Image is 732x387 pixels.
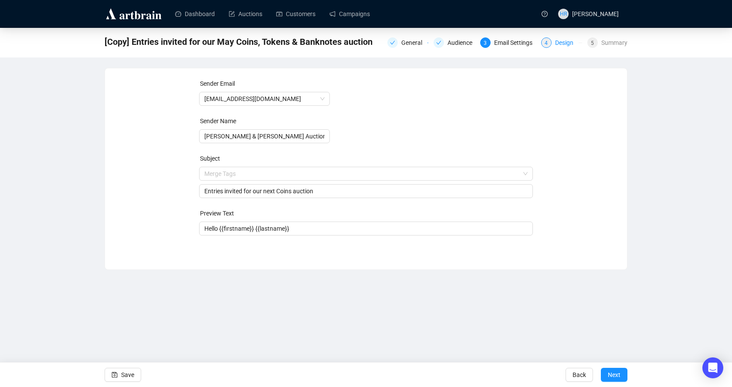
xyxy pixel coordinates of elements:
button: Save [105,368,141,382]
div: Subject [200,154,534,163]
div: General [401,37,427,48]
button: Back [566,368,593,382]
div: Preview Text [200,209,534,218]
span: HR [560,10,567,18]
span: 4 [545,40,548,46]
span: Next [608,363,620,387]
span: 5 [591,40,594,46]
a: Dashboard [175,3,215,25]
span: [Copy] Entries invited for our May Coins, Tokens & Banknotes auction [105,35,373,49]
span: fineart@lsk.co.uk [204,92,325,105]
span: [PERSON_NAME] [572,10,619,17]
div: 5Summary [587,37,627,48]
a: Customers [276,3,315,25]
div: Design [555,37,579,48]
a: Campaigns [329,3,370,25]
div: Open Intercom Messenger [702,357,723,378]
span: check [436,40,441,45]
span: Save [121,363,134,387]
label: Sender Name [200,118,236,125]
div: Audience [434,37,474,48]
span: question-circle [542,11,548,17]
a: Auctions [229,3,262,25]
div: General [387,37,428,48]
span: Back [573,363,586,387]
span: check [390,40,395,45]
img: logo [105,7,163,21]
span: 3 [484,40,487,46]
div: Summary [601,37,627,48]
label: Sender Email [200,80,235,87]
div: 3Email Settings [480,37,536,48]
button: Next [601,368,627,382]
span: save [112,372,118,378]
div: Audience [447,37,478,48]
div: 4Design [541,37,582,48]
div: Email Settings [494,37,538,48]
